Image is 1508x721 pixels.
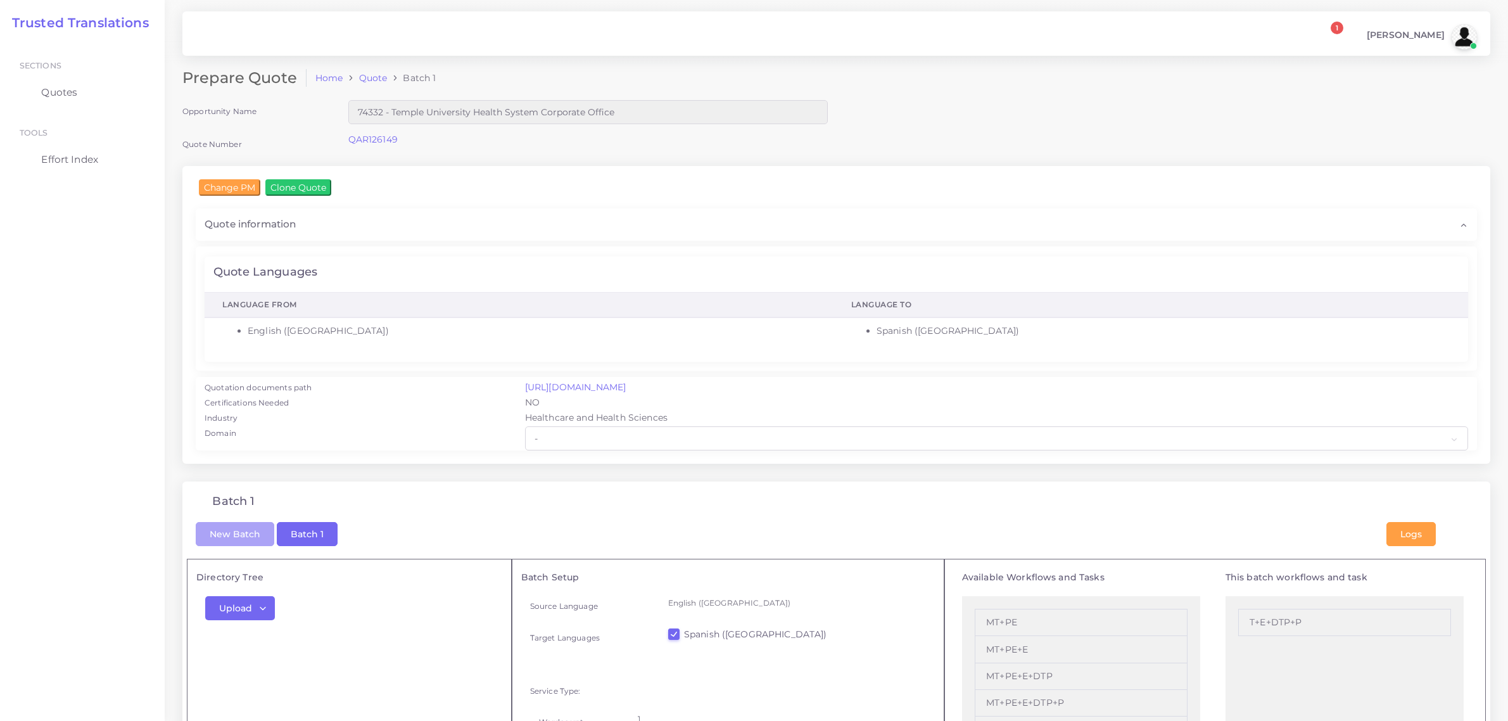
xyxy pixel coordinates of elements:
[315,72,343,84] a: Home
[196,208,1477,240] div: Quote information
[1386,522,1436,546] button: Logs
[248,324,816,338] li: English ([GEOGRAPHIC_DATA])
[205,382,312,393] label: Quotation documents path
[348,134,398,145] a: QAR126149
[877,324,1450,338] li: Spanish ([GEOGRAPHIC_DATA])
[10,79,155,106] a: Quotes
[182,69,307,87] h2: Prepare Quote
[530,632,600,643] label: Target Languages
[20,61,61,70] span: Sections
[277,527,338,539] a: Batch 1
[199,179,260,196] input: Change PM
[975,690,1188,717] li: MT+PE+E+DTP+P
[387,72,436,84] li: Batch 1
[3,15,149,30] a: Trusted Translations
[975,609,1188,636] li: MT+PE
[359,72,388,84] a: Quote
[205,292,833,317] th: Language From
[212,495,255,509] h4: Batch 1
[1367,30,1445,39] span: [PERSON_NAME]
[196,572,502,583] h5: Directory Tree
[1319,29,1341,46] a: 1
[1360,24,1481,49] a: [PERSON_NAME]avatar
[182,106,257,117] label: Opportunity Name
[10,146,155,173] a: Effort Index
[1226,572,1464,583] h5: This batch workflows and task
[530,601,598,611] label: Source Language
[962,572,1200,583] h5: Available Workflows and Tasks
[684,628,827,641] label: Spanish ([GEOGRAPHIC_DATA])
[975,636,1188,663] li: MT+PE+E
[521,572,935,583] h5: Batch Setup
[1331,22,1343,34] span: 1
[530,686,581,696] label: Service Type:
[516,396,1477,411] div: NO
[205,428,236,439] label: Domain
[833,292,1468,317] th: Language To
[1238,609,1451,636] li: T+E+DTP+P
[182,139,242,150] label: Quote Number
[516,411,1477,426] div: Healthcare and Health Sciences
[196,527,274,539] a: New Batch
[975,663,1188,690] li: MT+PE+E+DTP
[668,596,927,609] p: English ([GEOGRAPHIC_DATA])
[205,412,238,424] label: Industry
[277,522,338,546] button: Batch 1
[205,217,296,231] span: Quote information
[20,128,48,137] span: Tools
[265,179,331,196] input: Clone Quote
[205,397,289,409] label: Certifications Needed
[41,86,77,99] span: Quotes
[205,596,275,620] button: Upload
[41,153,98,167] span: Effort Index
[196,522,274,546] button: New Batch
[525,381,626,393] a: [URL][DOMAIN_NAME]
[1400,528,1422,540] span: Logs
[213,265,317,279] h4: Quote Languages
[1452,24,1477,49] img: avatar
